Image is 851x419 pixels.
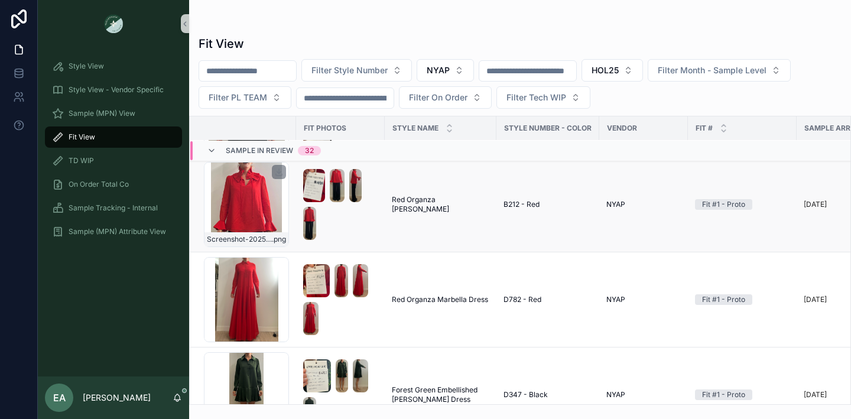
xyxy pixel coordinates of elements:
span: EA [53,391,66,405]
img: App logo [104,14,123,33]
a: Fit #1 - Proto [695,294,790,305]
a: On Order Total Co [45,174,182,195]
span: D782 - Red [504,295,541,304]
a: Screenshot-2025-07-30-at-1.42.16-PM.pngScreenshot-2025-07-30-at-1.42.14-PM.pngScreenshot-2025-07-... [303,264,378,335]
h1: Fit View [199,35,244,52]
span: Vendor [607,124,637,133]
a: D782 - Red [504,295,592,304]
span: Filter Month - Sample Level [658,64,766,76]
a: Forest Green Embellished [PERSON_NAME] Dress [392,385,489,404]
img: Screenshot-2025-07-31-at-11.20.01-AM.png [303,169,325,202]
span: Filter Tech WIP [506,92,566,103]
img: Screenshot-2025-07-30-at-1.42.11-PM.png [353,264,368,297]
a: NYAP [606,390,681,399]
span: D347 - Black [504,390,548,399]
a: Sample (MPN) Attribute View [45,221,182,242]
button: Select Button [648,59,791,82]
img: Screenshot-2025-07-31-at-11.21.47-AM.png [303,359,331,392]
span: Style View [69,61,104,71]
a: NYAP [606,295,681,304]
img: Screenshot-2025-07-31-at-11.21.50-AM.png [336,359,348,392]
span: Sample (MPN) View [69,109,135,118]
span: Screenshot-2025-06-27-at-12.12.40-PM [207,235,272,244]
p: [PERSON_NAME] [83,392,151,404]
span: Fit View [69,132,95,142]
span: STYLE NAME [392,124,439,133]
a: Sample (MPN) View [45,103,182,124]
img: Screenshot-2025-07-31-at-11.20.04-AM.png [330,169,345,202]
p: [DATE] [804,295,827,304]
a: Style View [45,56,182,77]
img: Screenshot-2025-07-30-at-1.42.16-PM.png [303,264,330,297]
span: Sample Tracking - Internal [69,203,158,213]
button: Select Button [399,86,492,109]
span: Sample In Review [226,146,293,155]
a: Fit #1 - Proto [695,199,790,210]
span: Red Organza Marbella Dress [392,295,488,304]
span: NYAP [427,64,450,76]
span: NYAP [606,295,625,304]
img: Screenshot-2025-07-31-at-11.21.53-AM.png [353,359,368,392]
a: Red Organza [PERSON_NAME] [392,195,489,214]
div: Fit #1 - Proto [702,199,745,210]
p: [DATE] [804,390,827,399]
div: Fit #1 - Proto [702,389,745,400]
span: Style Number - Color [504,124,592,133]
span: Filter PL TEAM [209,92,267,103]
span: NYAP [606,200,625,209]
span: .png [272,235,286,244]
a: Style View - Vendor Specific [45,79,182,100]
img: Screenshot-2025-07-31-at-11.20.07-AM.png [349,169,362,202]
button: Select Button [582,59,643,82]
a: B212 - Red [504,200,592,209]
button: Select Button [301,59,412,82]
button: Select Button [417,59,474,82]
button: Select Button [496,86,590,109]
div: 32 [305,146,314,155]
span: Sample (MPN) Attribute View [69,227,166,236]
a: Fit #1 - Proto [695,389,790,400]
p: [DATE] [804,200,827,209]
span: Style View - Vendor Specific [69,85,164,95]
a: Screenshot-2025-06-27-at-12.12.40-PM.png [204,162,289,247]
img: Screenshot-2025-07-30-at-1.42.14-PM.png [334,264,348,297]
a: TD WIP [45,150,182,171]
img: Screenshot-2025-07-31-at-11.20.11-AM.png [303,207,316,240]
span: NYAP [606,390,625,399]
span: Fit Photos [304,124,346,133]
a: D347 - Black [504,390,592,399]
a: Sample Tracking - Internal [45,197,182,219]
span: Filter Style Number [311,64,388,76]
span: On Order Total Co [69,180,129,189]
span: TD WIP [69,156,94,165]
img: Screenshot-2025-07-30-at-1.42.07-PM.png [303,302,319,335]
a: Red Organza Marbella Dress [392,295,489,304]
a: NYAP [606,200,681,209]
div: Fit #1 - Proto [702,294,745,305]
span: B212 - Red [504,200,540,209]
span: HOL25 [592,64,619,76]
a: Fit View [45,126,182,148]
a: Screenshot-2025-07-31-at-11.20.01-AM.pngScreenshot-2025-07-31-at-11.20.04-AM.pngScreenshot-2025-0... [303,169,378,240]
span: Fit # [696,124,713,133]
span: Filter On Order [409,92,467,103]
div: scrollable content [38,47,189,258]
button: Select Button [199,86,291,109]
